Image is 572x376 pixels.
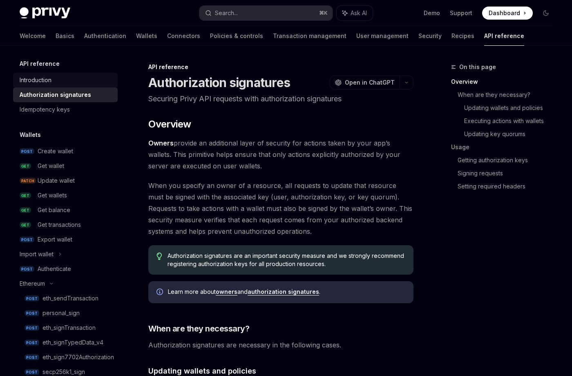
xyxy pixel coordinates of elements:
[42,323,96,333] div: eth_signTransaction
[451,141,559,154] a: Usage
[319,10,328,16] span: ⌘ K
[38,190,67,200] div: Get wallets
[38,220,81,230] div: Get transactions
[199,6,333,20] button: Search...⌘K
[13,173,118,188] a: PATCHUpdate wallet
[351,9,367,17] span: Ask AI
[458,88,559,101] a: When are they necessary?
[84,26,126,46] a: Authentication
[13,306,118,320] a: POSTpersonal_sign
[38,264,71,274] div: Authenticate
[216,288,237,295] a: owners
[56,26,74,46] a: Basics
[25,369,39,375] span: POST
[13,320,118,335] a: POSTeth_signTransaction
[20,207,31,213] span: GET
[148,63,413,71] div: API reference
[13,102,118,117] a: Idempotency keys
[25,354,39,360] span: POST
[13,262,118,276] a: POSTAuthenticate
[148,137,413,172] span: provide an additional layer of security for actions taken by your app’s wallets. This primitive h...
[13,203,118,217] a: GETGet balance
[148,75,290,90] h1: Authorization signatures
[20,130,41,140] h5: Wallets
[148,323,249,334] span: When are they necessary?
[13,73,118,87] a: Introduction
[13,144,118,159] a: POSTCreate wallet
[484,26,524,46] a: API reference
[13,87,118,102] a: Authorization signatures
[38,146,73,156] div: Create wallet
[42,338,103,347] div: eth_signTypedData_v4
[25,340,39,346] span: POST
[489,9,520,17] span: Dashboard
[148,139,174,148] a: Owners
[20,192,31,199] span: GET
[20,222,31,228] span: GET
[464,114,559,128] a: Executing actions with wallets
[167,26,200,46] a: Connectors
[20,237,34,243] span: POST
[482,7,533,20] a: Dashboard
[458,154,559,167] a: Getting authorization keys
[330,76,400,90] button: Open in ChatGPT
[345,78,395,87] span: Open in ChatGPT
[42,308,80,318] div: personal_sign
[13,159,118,173] a: GETGet wallet
[459,62,496,72] span: On this page
[451,75,559,88] a: Overview
[148,339,413,351] span: Authorization signatures are necessary in the following cases.
[20,75,51,85] div: Introduction
[539,7,552,20] button: Toggle dark mode
[458,167,559,180] a: Signing requests
[20,105,70,114] div: Idempotency keys
[20,266,34,272] span: POST
[25,310,39,316] span: POST
[42,293,98,303] div: eth_sendTransaction
[20,26,46,46] a: Welcome
[450,9,472,17] a: Support
[148,93,413,105] p: Securing Privy API requests with authorization signatures
[20,163,31,169] span: GET
[148,180,413,237] span: When you specify an owner of a resource, all requests to update that resource must be signed with...
[215,8,238,18] div: Search...
[20,7,70,19] img: dark logo
[156,253,162,260] svg: Tip
[38,176,75,186] div: Update wallet
[25,295,39,302] span: POST
[20,148,34,154] span: POST
[20,279,45,289] div: Ethereum
[464,101,559,114] a: Updating wallets and policies
[458,180,559,193] a: Setting required headers
[13,350,118,365] a: POSTeth_sign7702Authorization
[13,232,118,247] a: POSTExport wallet
[418,26,442,46] a: Security
[38,205,70,215] div: Get balance
[356,26,409,46] a: User management
[13,335,118,350] a: POSTeth_signTypedData_v4
[424,9,440,17] a: Demo
[210,26,263,46] a: Policies & controls
[38,161,64,171] div: Get wallet
[13,217,118,232] a: GETGet transactions
[20,249,54,259] div: Import wallet
[42,352,114,362] div: eth_sign7702Authorization
[451,26,474,46] a: Recipes
[248,288,319,295] a: authorization signatures
[337,6,373,20] button: Ask AI
[273,26,346,46] a: Transaction management
[20,178,36,184] span: PATCH
[168,252,405,268] span: Authorization signatures are an important security measure and we strongly recommend registering ...
[38,235,72,244] div: Export wallet
[13,291,118,306] a: POSTeth_sendTransaction
[136,26,157,46] a: Wallets
[464,128,559,141] a: Updating key quorums
[25,325,39,331] span: POST
[20,59,60,69] h5: API reference
[168,288,405,296] span: Learn more about and .
[20,90,91,100] div: Authorization signatures
[148,118,191,131] span: Overview
[156,289,165,297] svg: Info
[13,188,118,203] a: GETGet wallets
